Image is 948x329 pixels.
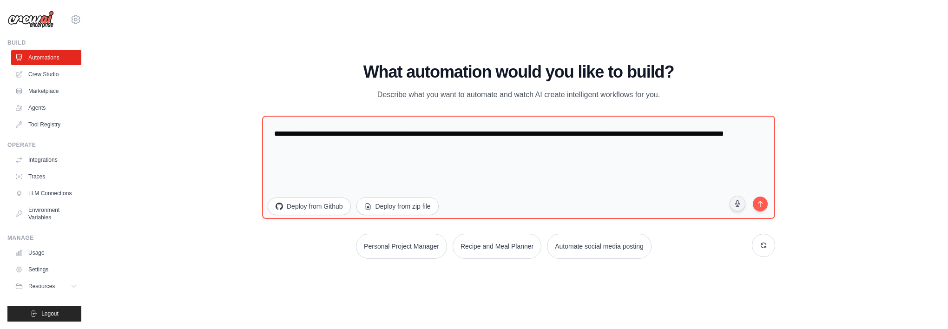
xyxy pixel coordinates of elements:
[268,197,351,215] button: Deploy from Github
[11,169,81,184] a: Traces
[7,306,81,322] button: Logout
[11,245,81,260] a: Usage
[11,100,81,115] a: Agents
[11,152,81,167] a: Integrations
[7,234,81,242] div: Manage
[11,117,81,132] a: Tool Registry
[362,89,675,101] p: Describe what you want to automate and watch AI create intelligent workflows for you.
[11,186,81,201] a: LLM Connections
[28,283,55,290] span: Resources
[11,203,81,225] a: Environment Variables
[356,234,447,259] button: Personal Project Manager
[11,262,81,277] a: Settings
[41,310,59,317] span: Logout
[356,197,439,215] button: Deploy from zip file
[7,141,81,149] div: Operate
[11,50,81,65] a: Automations
[11,84,81,99] a: Marketplace
[453,234,541,259] button: Recipe and Meal Planner
[547,234,652,259] button: Automate social media posting
[11,279,81,294] button: Resources
[262,63,775,81] h1: What automation would you like to build?
[7,11,54,28] img: Logo
[11,67,81,82] a: Crew Studio
[7,39,81,46] div: Build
